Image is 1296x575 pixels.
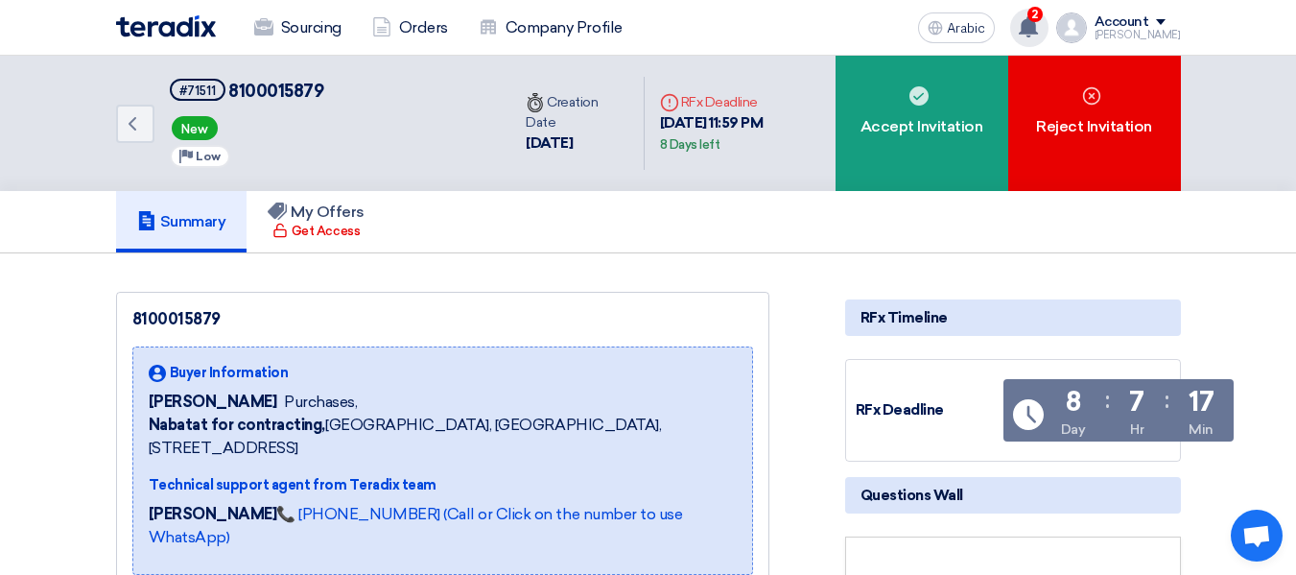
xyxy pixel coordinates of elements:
[281,18,342,36] font: Sourcing
[170,365,289,381] font: Buyer Information
[149,505,277,523] font: [PERSON_NAME]
[526,94,598,131] font: Creation Date
[399,18,448,36] font: Orders
[1095,13,1149,30] font: Account
[239,7,357,49] a: Sourcing
[149,393,277,411] font: [PERSON_NAME]
[1130,421,1143,438] font: Hr
[149,505,683,546] a: 📞 [PHONE_NUMBER] (Call or Click on the number to use WhatsApp)
[660,137,720,152] font: 8 Days left
[860,309,948,326] font: RFx Timeline
[149,416,325,434] font: Nabatat for contracting,
[1095,29,1181,41] font: [PERSON_NAME]
[1105,386,1110,414] font: :
[1231,510,1283,562] div: Open chat
[292,224,360,238] font: Get Access
[526,134,573,152] font: [DATE]
[132,310,221,328] font: 8100015879
[856,401,944,419] font: RFx Deadline
[291,203,365,221] font: My Offers
[284,393,357,411] font: Purchases,
[1031,8,1038,21] font: 2
[149,477,436,493] font: Technical support agent from Teradix team
[1056,12,1087,43] img: profile_test.png
[228,81,323,102] font: 8100015879
[160,212,226,230] font: Summary
[170,79,324,103] h5: 8100015879
[181,122,208,136] font: New
[116,191,247,252] a: Summary
[506,18,623,36] font: Company Profile
[1189,386,1214,418] font: 17
[1129,386,1144,418] font: 7
[149,416,662,457] font: [GEOGRAPHIC_DATA], [GEOGRAPHIC_DATA], [STREET_ADDRESS]
[247,191,386,252] a: My Offers Get Access
[860,117,983,135] font: Accept Invitation
[681,94,758,110] font: RFx Deadline
[1061,421,1086,438] font: Day
[947,20,985,36] font: Arabic
[660,114,764,132] font: [DATE] 11:59 PM
[860,487,963,504] font: Questions Wall
[179,84,216,98] font: #71511
[1036,117,1152,135] font: Reject Invitation
[1165,386,1169,414] font: :
[196,150,221,163] font: Low
[1189,421,1214,438] font: Min
[357,7,463,49] a: Orders
[116,15,216,37] img: Teradix logo
[918,12,995,43] button: Arabic
[1066,386,1081,418] font: 8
